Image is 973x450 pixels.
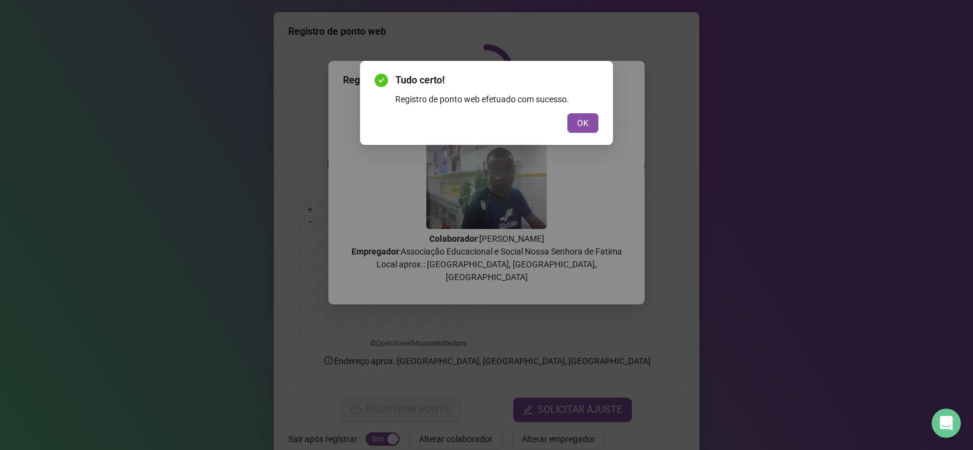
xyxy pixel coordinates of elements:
button: OK [567,113,598,133]
div: Open Intercom Messenger [932,409,961,438]
div: Registro de ponto web efetuado com sucesso. [395,93,598,106]
span: OK [577,116,589,130]
span: check-circle [375,74,388,87]
span: Tudo certo! [395,73,598,88]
